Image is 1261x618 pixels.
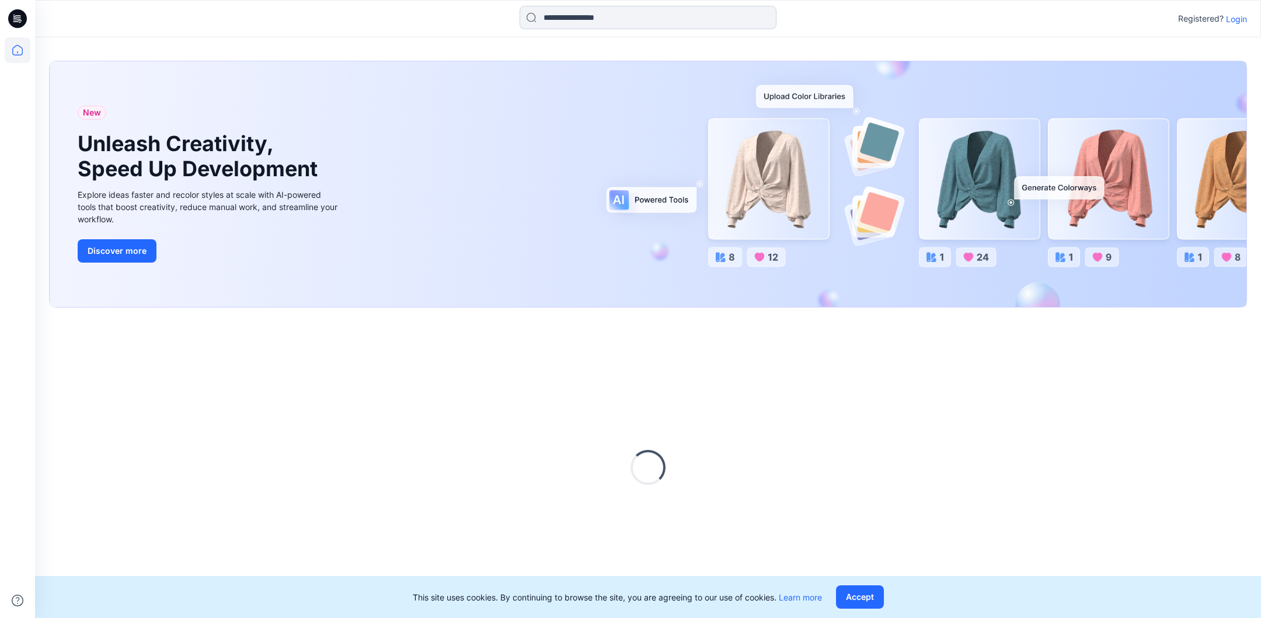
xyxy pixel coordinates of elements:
[779,592,822,602] a: Learn more
[78,239,340,263] a: Discover more
[413,591,822,603] p: This site uses cookies. By continuing to browse the site, you are agreeing to our use of cookies.
[836,585,884,609] button: Accept
[78,131,323,181] h1: Unleash Creativity, Speed Up Development
[78,239,156,263] button: Discover more
[78,188,340,225] div: Explore ideas faster and recolor styles at scale with AI-powered tools that boost creativity, red...
[1178,12,1224,26] p: Registered?
[83,106,101,120] span: New
[1226,13,1247,25] p: Login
